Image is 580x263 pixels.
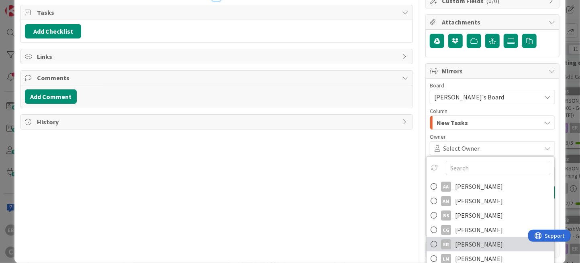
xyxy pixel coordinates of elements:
[455,238,503,250] span: [PERSON_NAME]
[455,180,503,192] span: [PERSON_NAME]
[455,195,503,207] span: [PERSON_NAME]
[37,117,398,127] span: History
[441,225,451,235] div: CG
[17,1,37,11] span: Support
[430,108,447,114] span: Column
[37,8,398,17] span: Tasks
[25,24,81,38] button: Add Checklist
[25,89,77,104] button: Add Comment
[455,224,503,236] span: [PERSON_NAME]
[442,17,545,27] span: Attachments
[437,117,468,128] span: New Tasks
[37,52,398,61] span: Links
[441,210,451,221] div: BS
[441,196,451,206] div: AM
[427,223,554,237] a: CG[PERSON_NAME]
[430,134,446,140] span: Owner
[443,144,480,153] span: Select Owner
[427,208,554,223] a: BS[PERSON_NAME]
[455,209,503,221] span: [PERSON_NAME]
[434,93,504,101] span: [PERSON_NAME]'s Board
[430,115,555,130] button: New Tasks
[442,66,545,76] span: Mirrors
[427,179,554,194] a: AA[PERSON_NAME]
[441,239,451,249] div: ER
[446,161,550,175] input: Search
[427,237,554,251] a: ER[PERSON_NAME]
[427,194,554,208] a: AM[PERSON_NAME]
[37,73,398,83] span: Comments
[430,83,444,88] span: Board
[441,182,451,192] div: AA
